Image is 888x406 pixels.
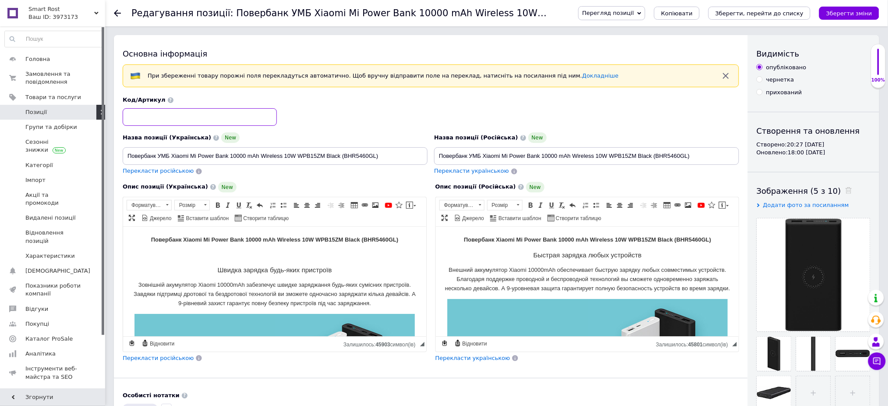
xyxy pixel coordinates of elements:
a: Вставити/видалити маркований список [279,200,288,210]
a: Вставити/видалити маркований список [591,200,601,210]
a: По центру [615,200,625,210]
div: 100% [871,77,885,83]
span: New [526,182,545,192]
a: Жирний (Ctrl+B) [213,200,223,210]
span: Замовлення та повідомлення [25,70,81,86]
span: New [218,182,237,192]
span: Товари та послуги [25,93,81,101]
div: Ваш ID: 3973173 [28,13,105,21]
i: Зберегти, перейти до списку [715,10,803,17]
div: Оновлено: 18:00 [DATE] [757,149,870,157]
span: Відгуки [25,305,48,313]
span: Категорії [25,161,53,169]
span: Перекласти українською [435,355,510,361]
span: Видалені позиції [25,214,76,222]
a: Вставити/Редагувати посилання (Ctrl+L) [673,200,683,210]
a: Вставити повідомлення [718,200,730,210]
input: Пошук [5,31,103,47]
span: Smart Rost [28,5,94,13]
span: При збереженні товару порожні поля перекладуться автоматично. Щоб вручну відправити поле на перек... [148,72,619,79]
div: Створено: 20:27 [DATE] [757,141,870,149]
a: Вставити/видалити нумерований список [268,200,278,210]
div: Видимість [757,48,870,59]
a: Видалити форматування [557,200,567,210]
a: Створити таблицю [546,213,603,223]
a: Вставити/видалити нумерований список [581,200,591,210]
a: Відновити [453,338,488,348]
button: Зберегти, перейти до списку [708,7,810,20]
a: Вставити шаблон [177,213,230,223]
a: По лівому краю [605,200,614,210]
a: Видалити форматування [244,200,254,210]
span: Перекласти українською [434,167,509,174]
span: Розмір [175,200,201,210]
iframe: Редактор, 0950CB45-8F93-4E28-815E-10D0A58B5581 [436,227,739,336]
a: Розмір [174,200,210,210]
span: Вставити шаблон [185,215,229,222]
div: 100% Якість заповнення [871,44,886,88]
a: Форматування [127,200,172,210]
a: Підкреслений (Ctrl+U) [234,200,244,210]
a: Зробити резервну копію зараз [127,338,137,348]
iframe: Редактор, FB53CB7E-A5E0-4829-83FB-C35B2C8F867F [123,227,426,336]
a: Таблиця [350,200,359,210]
button: Копіювати [654,7,700,20]
a: Повернути (Ctrl+Z) [568,200,577,210]
button: Чат з покупцем [868,353,886,370]
span: Аналітика [25,350,56,358]
a: Додати відео з YouTube [384,200,393,210]
span: Джерело [461,215,485,222]
a: Вставити іконку [394,200,404,210]
span: Сезонні знижки [25,138,81,154]
a: Джерело [140,213,173,223]
span: Інструменти веб-майстра та SEO [25,365,81,381]
i: Зберегти зміни [826,10,872,17]
span: Перекласти російською [123,167,194,174]
b: Особисті нотатки [123,392,180,399]
input: Наприклад, H&M жіноча сукня зелена 38 розмір вечірня максі з блискітками [123,147,428,165]
span: [DEMOGRAPHIC_DATA] [25,267,90,275]
span: Імпорт [25,176,46,184]
span: Додати фото за посиланням [763,202,849,208]
a: Жирний (Ctrl+B) [526,200,535,210]
a: Зробити резервну копію зараз [440,338,449,348]
span: Форматування [440,200,476,210]
span: Розмір [488,200,514,210]
span: Створити таблицю [555,215,601,222]
span: 45801 [688,342,703,348]
span: Потягніть для зміни розмірів [732,342,737,346]
a: Форматування [439,200,485,210]
span: Форматування [127,200,163,210]
a: Курсив (Ctrl+I) [223,200,233,210]
span: Джерело [149,215,172,222]
span: Вставити шаблон [497,215,541,222]
span: Акції та промокоди [25,191,81,207]
a: Вставити повідомлення [405,200,417,210]
a: Збільшити відступ [649,200,659,210]
span: Характеристики [25,252,75,260]
a: Максимізувати [440,213,449,223]
a: Максимізувати [127,213,137,223]
span: Назва позиції (Українська) [123,134,211,141]
a: Курсив (Ctrl+I) [536,200,546,210]
a: Додати відео з YouTube [697,200,706,210]
span: Відновлення позицій [25,229,81,245]
h1: Редагування позиції: Повербанк УМБ Xiaomi Mi Power Bank 10000 mAh Wireless 10W WPB15ZM Black (BHR... [131,8,681,18]
div: опубліковано [766,64,807,71]
a: Вставити іконку [707,200,717,210]
a: Розмір [487,200,523,210]
div: прихований [766,89,802,96]
a: Повернути (Ctrl+Z) [255,200,265,210]
span: Управління сайтом [25,388,81,404]
span: Каталог ProSale [25,335,73,343]
span: Потягніть для зміни розмірів [420,342,425,346]
div: Створення та оновлення [757,125,870,136]
span: Позиції [25,108,47,116]
a: Збільшити відступ [336,200,346,210]
a: Зменшити відступ [639,200,648,210]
